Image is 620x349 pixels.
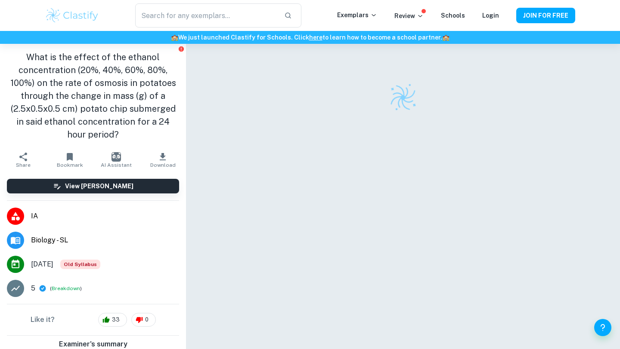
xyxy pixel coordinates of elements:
span: Bookmark [57,162,83,168]
button: Download [139,148,186,172]
img: Clastify logo [385,80,421,116]
span: Share [16,162,31,168]
div: 0 [131,313,156,327]
h6: View [PERSON_NAME] [65,181,133,191]
button: JOIN FOR FREE [516,8,575,23]
p: Review [394,11,424,21]
a: here [309,34,322,41]
button: Help and Feedback [594,319,611,336]
span: ( ) [50,285,82,293]
button: AI Assistant [93,148,139,172]
h1: What is the effect of the ethanol concentration (20%, 40%, 60%, 80%, 100%) on the rate of osmosis... [7,51,179,141]
img: AI Assistant [112,152,121,162]
button: Report issue [178,46,184,52]
p: 5 [31,283,35,294]
span: 🏫 [171,34,178,41]
button: Bookmark [46,148,93,172]
span: Download [150,162,176,168]
a: Schools [441,12,465,19]
h6: Like it? [31,315,55,325]
span: Biology - SL [31,235,179,245]
div: 33 [98,313,127,327]
p: Exemplars [337,10,377,20]
a: Login [482,12,499,19]
span: 🏫 [442,34,449,41]
button: Breakdown [52,285,80,292]
span: AI Assistant [101,162,132,168]
input: Search for any exemplars... [135,3,277,28]
h6: We just launched Clastify for Schools. Click to learn how to become a school partner. [2,33,618,42]
img: Clastify logo [45,7,99,24]
span: Old Syllabus [60,260,100,269]
button: View [PERSON_NAME] [7,179,179,193]
span: 33 [107,315,124,324]
div: Starting from the May 2025 session, the Biology IA requirements have changed. It's OK to refer to... [60,260,100,269]
span: [DATE] [31,259,53,269]
span: 0 [140,315,153,324]
span: IA [31,211,179,221]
